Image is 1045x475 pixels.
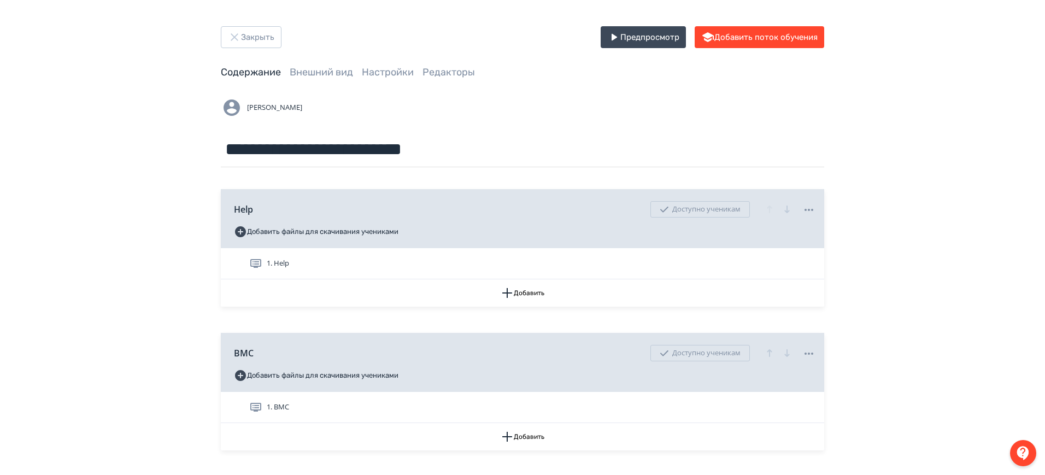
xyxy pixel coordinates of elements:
a: Содержание [221,66,281,78]
a: Внешний вид [290,66,353,78]
button: Добавить файлы для скачивания учениками [234,367,398,384]
button: Добавить поток обучения [695,26,824,48]
button: Добавить [221,423,824,450]
div: 1. Help [221,248,824,279]
a: Настройки [362,66,414,78]
button: Предпросмотр [601,26,686,48]
div: Доступно ученикам [650,201,750,218]
span: 1. Help [267,258,289,269]
a: Редакторы [422,66,475,78]
div: Доступно ученикам [650,345,750,361]
button: Закрыть [221,26,281,48]
div: 1. ВМС [221,392,824,423]
span: BMC [234,347,254,360]
button: Добавить [221,279,824,307]
span: Help [234,203,253,216]
span: 1. ВМС [267,402,289,413]
span: [PERSON_NAME] [247,102,302,113]
button: Добавить файлы для скачивания учениками [234,223,398,241]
